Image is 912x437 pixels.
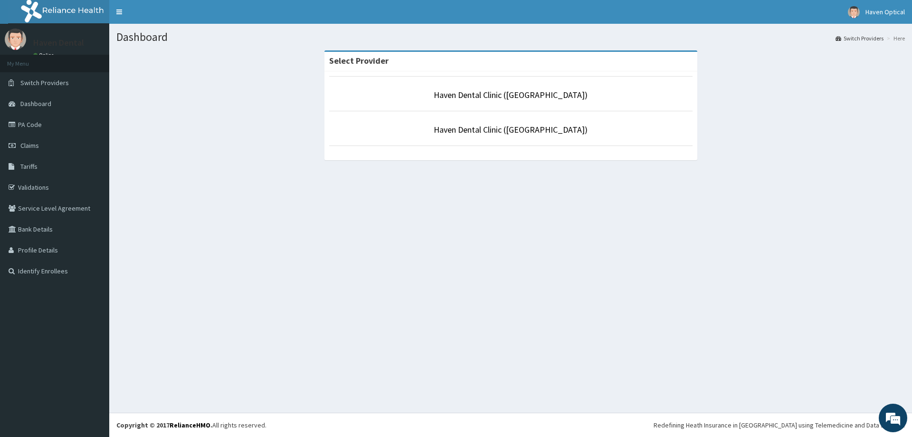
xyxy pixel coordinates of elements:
textarea: Type your message and hit 'Enter' [5,260,181,293]
a: Haven Dental Clinic ([GEOGRAPHIC_DATA]) [434,124,588,135]
footer: All rights reserved. [109,413,912,437]
div: Minimize live chat window [156,5,179,28]
a: Haven Dental Clinic ([GEOGRAPHIC_DATA]) [434,89,588,100]
a: Switch Providers [836,34,883,42]
img: User Image [5,29,26,50]
span: We're online! [55,120,131,216]
span: Claims [20,141,39,150]
span: Dashboard [20,99,51,108]
p: Haven Dental [33,39,84,47]
img: d_794563401_company_1708531726252_794563401 [18,48,38,71]
a: RelianceHMO [170,421,210,429]
h1: Dashboard [116,31,905,43]
img: User Image [848,6,860,18]
a: Online [33,52,56,58]
span: Tariffs [20,162,38,171]
span: Switch Providers [20,78,69,87]
strong: Select Provider [329,55,389,66]
strong: Copyright © 2017 . [116,421,212,429]
span: Haven Optical [865,8,905,16]
div: Chat with us now [49,53,160,66]
div: Redefining Heath Insurance in [GEOGRAPHIC_DATA] using Telemedicine and Data Science! [654,420,905,430]
li: Here [884,34,905,42]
